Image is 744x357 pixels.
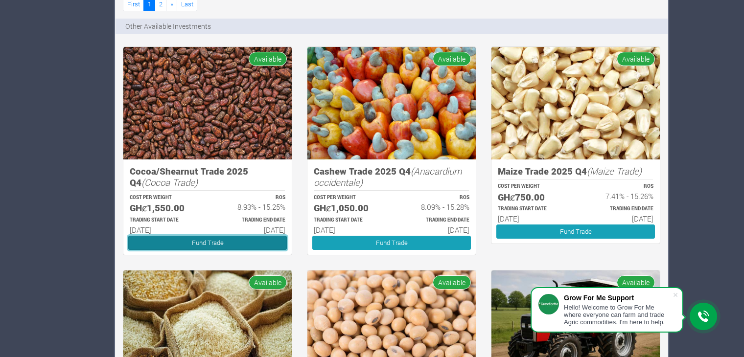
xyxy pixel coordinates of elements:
[617,275,655,290] span: Available
[584,192,653,201] h6: 7.41% - 15.26%
[498,192,567,203] h5: GHȼ750.00
[249,52,287,66] span: Available
[314,166,469,188] h5: Cashew Trade 2025 Q4
[130,225,199,234] h6: [DATE]
[130,194,199,201] p: COST PER WEIGHT
[125,21,211,31] p: Other Available Investments
[491,47,660,160] img: growforme image
[128,236,287,250] a: Fund Trade
[400,194,469,201] p: ROS
[216,217,285,224] p: Estimated Trading End Date
[617,52,655,66] span: Available
[584,214,653,223] h6: [DATE]
[216,202,285,211] h6: 8.93% - 15.25%
[498,205,567,213] p: Estimated Trading Start Date
[123,47,292,160] img: growforme image
[130,202,199,214] h5: GHȼ1,550.00
[400,217,469,224] p: Estimated Trading End Date
[564,304,673,326] div: Hello! Welcome to Grow For Me where everyone can farm and trade Agric commodities. I'm here to help.
[496,224,655,239] a: Fund Trade
[498,183,567,190] p: COST PER WEIGHT
[314,194,383,201] p: COST PER WEIGHT
[141,176,198,188] i: (Cocoa Trade)
[498,166,653,177] h5: Maize Trade 2025 Q4
[307,47,476,160] img: growforme image
[314,225,383,234] h6: [DATE]
[249,275,287,290] span: Available
[314,202,383,214] h5: GHȼ1,050.00
[433,275,471,290] span: Available
[216,225,285,234] h6: [DATE]
[312,236,471,250] a: Fund Trade
[130,217,199,224] p: Estimated Trading Start Date
[314,217,383,224] p: Estimated Trading Start Date
[433,52,471,66] span: Available
[314,165,462,188] i: (Anacardium occidentale)
[130,166,285,188] h5: Cocoa/Shearnut Trade 2025 Q4
[587,165,642,177] i: (Maize Trade)
[216,194,285,201] p: ROS
[584,183,653,190] p: ROS
[498,214,567,223] h6: [DATE]
[400,202,469,211] h6: 8.09% - 15.28%
[400,225,469,234] h6: [DATE]
[584,205,653,213] p: Estimated Trading End Date
[564,294,673,302] div: Grow For Me Support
